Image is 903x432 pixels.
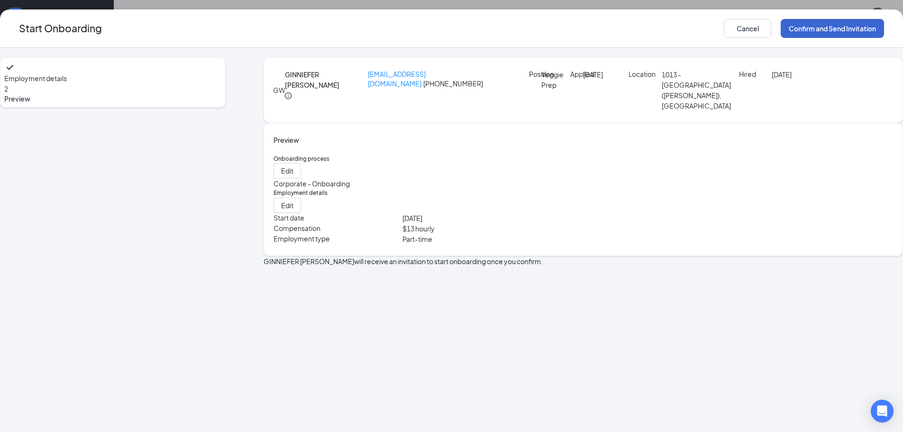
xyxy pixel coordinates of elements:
[662,69,728,111] p: 1013 - [GEOGRAPHIC_DATA] ([PERSON_NAME]), [GEOGRAPHIC_DATA]
[274,189,893,197] h5: Employment details
[264,256,903,267] p: GINNIEFER [PERSON_NAME] will receive an invitation to start onboarding once you confirm.
[285,69,368,90] h4: GINNIEFER [PERSON_NAME]
[274,179,350,188] span: Corporate - Onboarding
[274,135,893,145] h4: Preview
[583,69,608,80] p: [DATE]
[772,69,838,80] p: [DATE]
[274,213,402,222] p: Start date
[570,69,583,79] p: Applied
[402,234,583,244] p: Part-time
[274,198,301,213] button: Edit
[871,400,894,423] div: Open Intercom Messenger
[281,201,293,210] span: Edit
[274,223,402,233] p: Compensation
[402,223,583,234] p: $ 13 hourly
[285,92,292,99] span: info-circle
[629,69,662,79] p: Location
[739,69,772,79] p: Hired
[4,73,221,83] span: Employment details
[4,84,8,93] span: 2
[724,19,771,38] button: Cancel
[4,94,221,103] span: Preview
[402,213,583,223] p: [DATE]
[274,234,402,243] p: Employment type
[274,163,301,178] button: Edit
[19,20,102,36] h3: Start Onboarding
[368,69,529,101] p: · [PHONE_NUMBER]
[4,62,16,73] svg: Checkmark
[529,69,541,79] p: Position
[274,155,893,163] h5: Onboarding process
[368,70,426,88] a: [EMAIL_ADDRESS][DOMAIN_NAME]
[273,85,285,95] div: GW
[281,166,293,175] span: Edit
[541,69,566,90] p: Veggie Prep
[781,19,884,38] button: Confirm and Send Invitation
